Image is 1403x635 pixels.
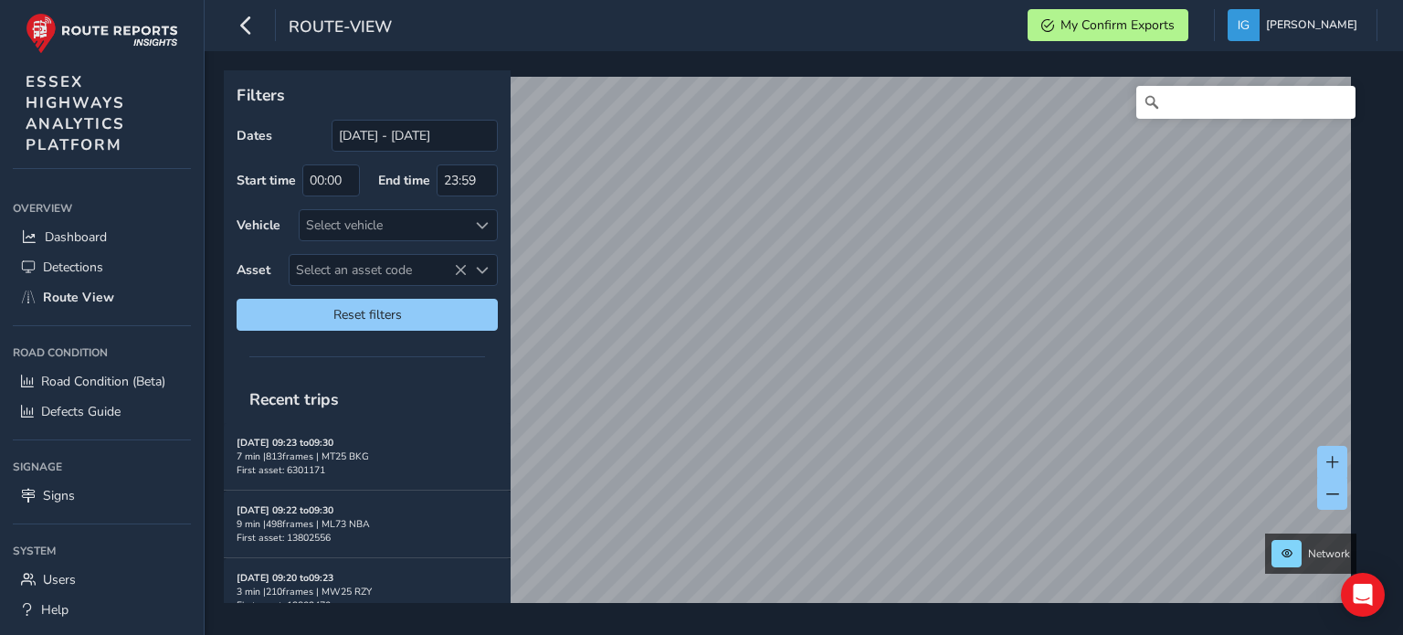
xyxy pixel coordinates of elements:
[289,16,392,41] span: route-view
[237,585,498,598] div: 3 min | 210 frames | MW25 RZY
[1028,9,1188,41] button: My Confirm Exports
[13,481,191,511] a: Signs
[13,222,191,252] a: Dashboard
[237,503,333,517] strong: [DATE] 09:22 to 09:30
[237,127,272,144] label: Dates
[237,450,498,463] div: 7 min | 813 frames | MT25 BKG
[45,228,107,246] span: Dashboard
[1228,9,1260,41] img: diamond-layout
[237,463,325,477] span: First asset: 6301171
[43,487,75,504] span: Signs
[13,366,191,397] a: Road Condition (Beta)
[290,255,467,285] span: Select an asset code
[1266,9,1357,41] span: [PERSON_NAME]
[250,306,484,323] span: Reset filters
[13,453,191,481] div: Signage
[41,373,165,390] span: Road Condition (Beta)
[41,403,121,420] span: Defects Guide
[378,172,430,189] label: End time
[13,397,191,427] a: Defects Guide
[13,339,191,366] div: Road Condition
[26,71,125,155] span: ESSEX HIGHWAYS ANALYTICS PLATFORM
[237,376,352,423] span: Recent trips
[1136,86,1356,119] input: Search
[13,282,191,312] a: Route View
[237,172,296,189] label: Start time
[467,255,497,285] div: Select an asset code
[237,517,498,531] div: 9 min | 498 frames | ML73 NBA
[237,299,498,331] button: Reset filters
[13,565,191,595] a: Users
[43,259,103,276] span: Detections
[13,537,191,565] div: System
[1228,9,1364,41] button: [PERSON_NAME]
[13,252,191,282] a: Detections
[26,13,178,54] img: rr logo
[237,436,333,450] strong: [DATE] 09:23 to 09:30
[13,195,191,222] div: Overview
[1060,16,1175,34] span: My Confirm Exports
[1308,546,1350,561] span: Network
[13,595,191,625] a: Help
[237,261,270,279] label: Asset
[237,598,331,612] span: First asset: 13802470
[237,83,498,107] p: Filters
[43,571,76,588] span: Users
[237,217,280,234] label: Vehicle
[300,210,467,240] div: Select vehicle
[43,289,114,306] span: Route View
[230,77,1351,624] canvas: Map
[237,531,331,545] span: First asset: 13802556
[41,601,69,619] span: Help
[237,571,333,585] strong: [DATE] 09:20 to 09:23
[1341,573,1385,617] div: Open Intercom Messenger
